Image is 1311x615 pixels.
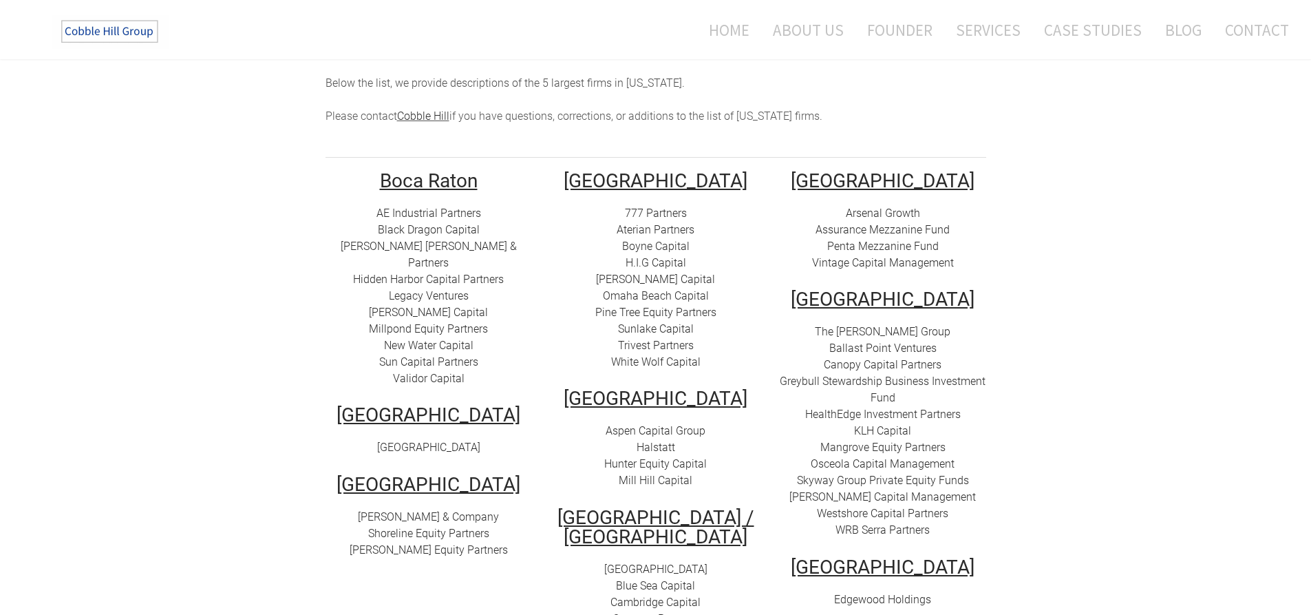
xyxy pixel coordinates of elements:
[617,223,694,236] a: Aterian Partners
[789,490,976,503] a: [PERSON_NAME] Capital Management
[780,375,985,404] a: Greybull Stewardship Business Investment Fund
[835,523,930,536] a: WRB Serra Partners
[834,593,931,606] a: Edgewood Holdings
[604,563,707,576] a: [GEOGRAPHIC_DATA]
[393,372,465,385] a: Validor Capital
[815,325,950,338] a: The [PERSON_NAME] Group
[337,404,520,426] u: [GEOGRAPHIC_DATA]
[337,473,520,496] u: [GEOGRAPHIC_DATA]
[326,110,822,123] span: Please contact if you have questions, corrections, or additions to the list of [US_STATE] firms.
[637,441,675,454] a: Halstatt
[763,12,854,48] a: About Us
[377,441,480,454] a: [GEOGRAPHIC_DATA]
[797,474,969,487] a: Skyway Group Private Equity Funds
[353,273,504,286] a: Hidden Harbor Capital Partners
[378,223,480,236] a: Black Dragon Capital
[854,424,911,437] a: KLH Capital
[816,223,950,236] a: Assurance Mezzanine Fund
[857,12,943,48] a: Founder
[817,507,948,520] a: Westshore Capital Partners
[820,441,946,454] a: ​Mangrove Equity Partners
[52,14,169,49] img: The Cobble Hill Group LLC
[1034,12,1152,48] a: Case Studies
[791,169,974,192] u: ​[GEOGRAPHIC_DATA]
[606,424,705,437] a: Aspen Capital Group
[625,207,687,220] a: 777 Partners
[791,288,974,311] u: [GEOGRAPHIC_DATA]
[389,289,469,302] a: Legacy Ventures
[397,110,449,123] a: Cobble Hill
[368,527,489,540] a: Shoreline Equity Partners
[603,289,709,302] a: Omaha Beach Capital
[846,207,920,220] a: Arsenal Growth
[379,355,478,368] a: Sun Capital Partners
[358,510,499,523] a: [PERSON_NAME] & Company
[688,12,760,48] a: Home
[626,256,686,269] a: H.I.G Capital
[1155,12,1212,48] a: Blog
[369,306,488,319] a: [PERSON_NAME] Capital
[596,273,715,286] a: [PERSON_NAME] Capital
[604,457,707,470] a: Hunter Equity Capital
[1215,12,1289,48] a: Contact
[618,339,694,352] a: Trivest Partners
[610,596,701,609] a: Cambridge Capital
[341,240,517,269] a: [PERSON_NAME] [PERSON_NAME] & Partners
[829,342,937,355] a: Ballast Point Ventures
[376,207,481,220] a: AE Industrial Partners
[812,256,954,269] a: Vintage Capital Management
[824,358,941,371] a: Canopy Capital Partners
[805,408,961,421] a: HealthEdge Investment Partners
[557,506,754,548] u: [GEOGRAPHIC_DATA] / [GEOGRAPHIC_DATA]
[595,306,716,319] a: Pine Tree Equity Partners
[564,169,747,192] u: [GEOGRAPHIC_DATA]
[369,322,488,335] a: Millpond Equity Partners
[564,387,747,410] u: [GEOGRAPHIC_DATA]
[384,339,473,352] a: New Water Capital
[854,424,911,437] span: ​​
[811,457,955,470] a: Osceola Capital Management
[380,169,478,192] u: Boca Raton
[616,579,695,592] a: Blue Sea Capital
[791,556,974,578] u: [GEOGRAPHIC_DATA]
[619,474,692,487] a: Mill Hill Capital
[622,240,690,253] a: Boyne Capital
[827,240,939,253] a: Penta Mezzanine Fund
[618,322,694,335] a: Sunlake Capital
[946,12,1031,48] a: Services
[611,355,701,368] a: White Wolf Capital
[350,543,508,556] a: [PERSON_NAME] Equity Partners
